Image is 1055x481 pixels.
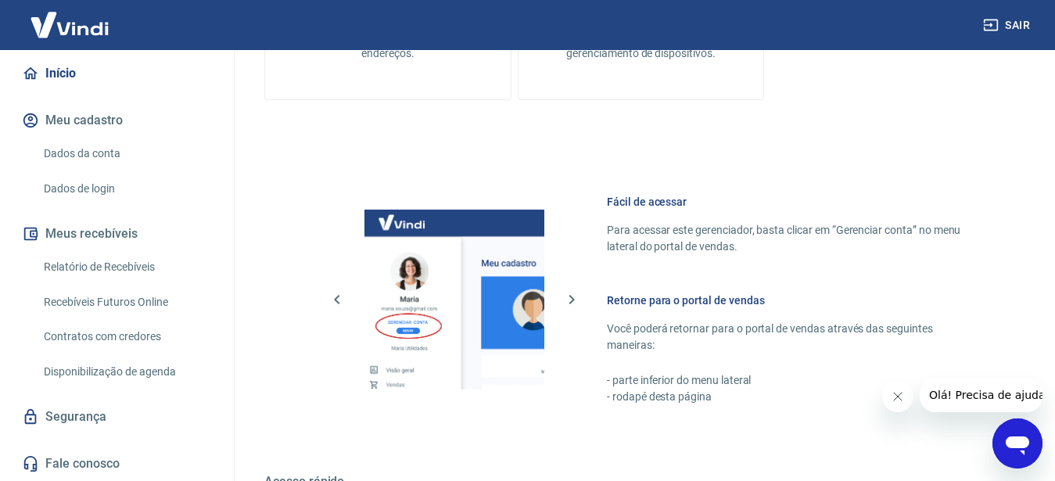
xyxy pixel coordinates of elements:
iframe: Fechar mensagem [882,381,913,412]
button: Sair [980,11,1036,40]
a: Relatório de Recebíveis [38,251,215,283]
p: - rodapé desta página [607,389,980,405]
a: Contratos com credores [38,321,215,353]
a: Dados de login [38,173,215,205]
a: Recebíveis Futuros Online [38,286,215,318]
a: Fale conosco [19,447,215,481]
button: Meu cadastro [19,103,215,138]
img: Imagem da dashboard mostrando o botão de gerenciar conta na sidebar no lado esquerdo [364,210,544,389]
img: Vindi [19,1,120,48]
p: Para acessar este gerenciador, basta clicar em “Gerenciar conta” no menu lateral do portal de ven... [607,222,980,255]
a: Disponibilização de agenda [38,356,215,388]
iframe: Botão para abrir a janela de mensagens [992,418,1042,468]
a: Segurança [19,400,215,434]
p: - parte inferior do menu lateral [607,372,980,389]
button: Meus recebíveis [19,217,215,251]
a: Dados da conta [38,138,215,170]
span: Olá! Precisa de ajuda? [9,11,131,23]
iframe: Mensagem da empresa [920,378,1042,412]
p: Você poderá retornar para o portal de vendas através das seguintes maneiras: [607,321,980,354]
h6: Retorne para o portal de vendas [607,293,980,308]
h6: Fácil de acessar [607,194,980,210]
a: Início [19,56,215,91]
